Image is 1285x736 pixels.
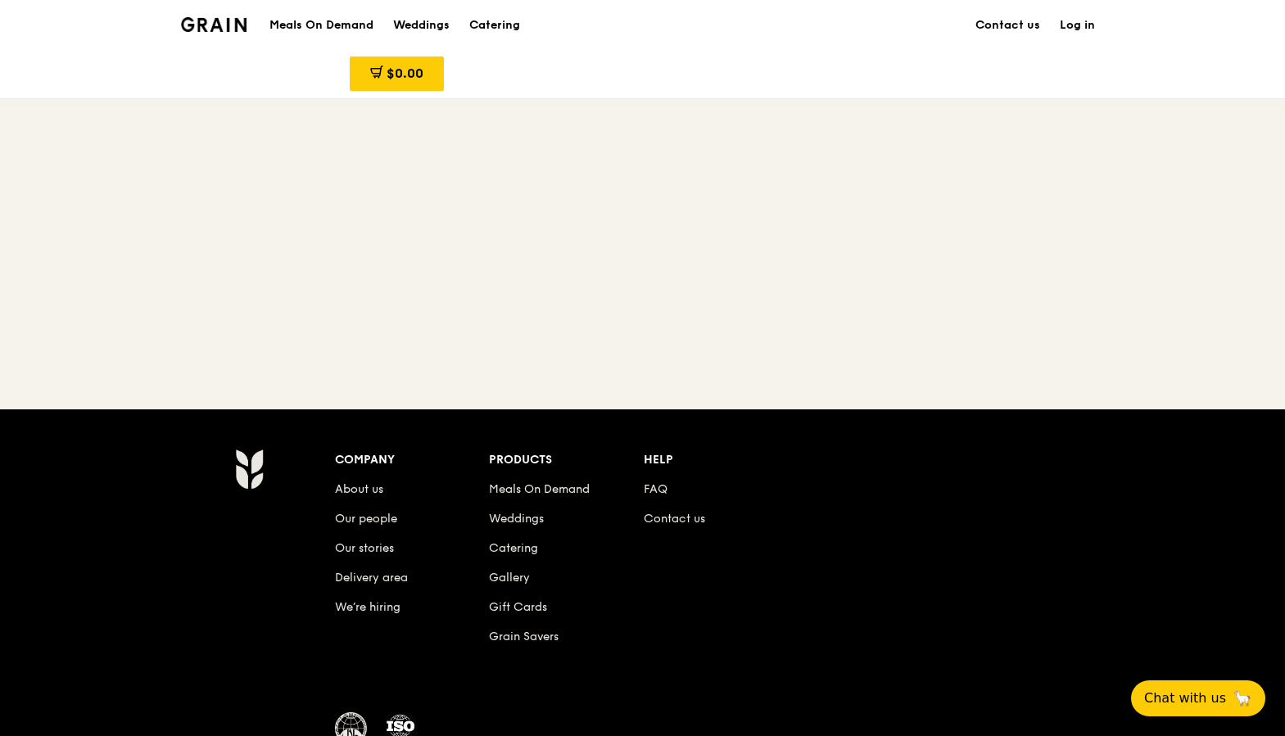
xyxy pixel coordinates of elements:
a: Weddings [383,1,459,50]
a: FAQ [644,482,667,496]
a: Gift Cards [489,600,547,614]
img: Grain [181,17,247,32]
div: Weddings [393,1,450,50]
a: Log in [1050,1,1105,50]
a: Our people [335,512,397,526]
div: Catering [469,1,520,50]
a: We’re hiring [335,600,400,614]
a: Meals On Demand [489,482,590,496]
a: Delivery area [335,571,408,585]
a: Catering [459,1,530,50]
a: Grain Savers [489,630,559,643]
a: Weddings [489,512,544,526]
div: Company [335,449,490,472]
span: $0.00 [387,65,423,81]
span: 🦙 [1233,689,1252,708]
a: Contact us [644,512,705,526]
a: Contact us [966,1,1050,50]
div: Help [644,449,799,472]
a: Catering [489,541,538,555]
a: Our stories [335,541,394,555]
h1: Meals On Demand [269,17,373,34]
span: Chat with us [1144,689,1226,708]
a: Gallery [489,571,530,585]
a: About us [335,482,383,496]
div: Products [489,449,644,472]
button: Chat with us🦙 [1131,680,1265,716]
img: Grain [235,449,264,490]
